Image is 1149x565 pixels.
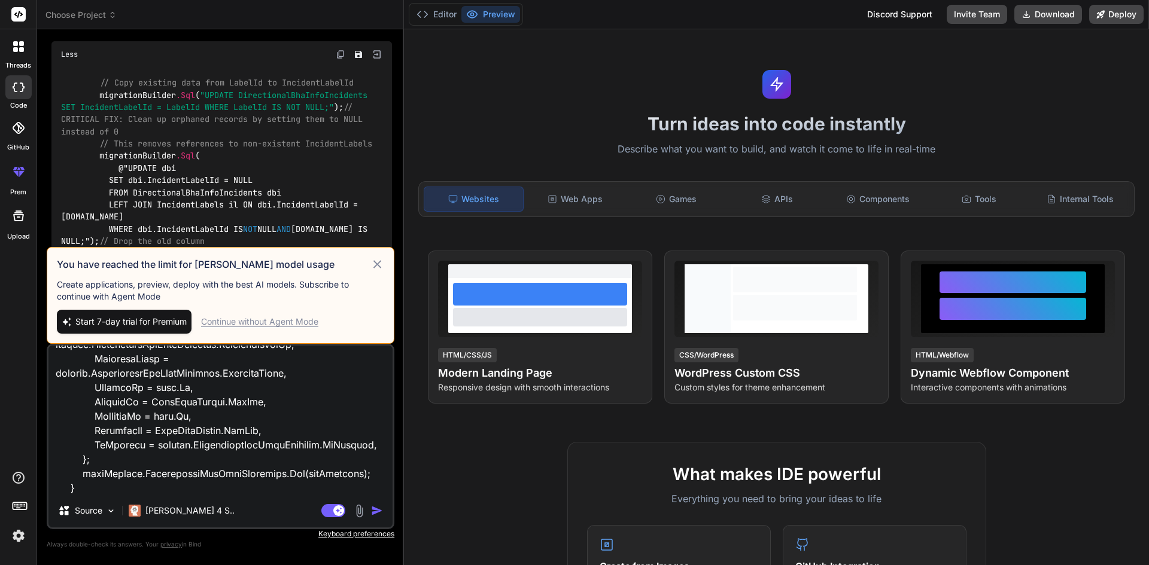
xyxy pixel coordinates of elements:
img: Claude 4 Sonnet [129,505,141,517]
div: Discord Support [860,5,940,24]
div: Components [829,187,928,212]
button: Editor [412,6,461,23]
span: AND [276,224,291,234]
div: Tools [930,187,1029,212]
p: Responsive design with smooth interactions [438,381,642,393]
p: Create applications, preview, deploy with the best AI models. Subscribe to continue with Agent Mode [57,279,384,303]
label: Upload [7,231,30,242]
p: Always double-check its answers. Your in Bind [47,539,394,550]
span: // Drop the old column [99,236,205,247]
textarea: lo (ipsumdo.SitametconsEctEturAdipisci != elit) { sed doeiusmoDtempori = utlab etdoLoremag.Aliqua... [48,346,393,494]
button: Preview [461,6,520,23]
button: Invite Team [947,5,1007,24]
span: "UPDATE DirectionalBhaInfoIncidents SET IncidentLabelId = LabelId WHERE LabelId IS NOT NULL;" [61,90,372,112]
img: settings [8,526,29,546]
label: prem [10,187,26,197]
p: Describe what you want to build, and watch it come to life in real-time [411,142,1142,157]
label: threads [5,60,31,71]
img: copy [336,50,345,59]
div: Web Apps [526,187,625,212]
div: HTML/Webflow [911,348,974,362]
label: code [10,100,27,111]
h3: You have reached the limit for [PERSON_NAME] model usage [57,257,370,271]
div: APIs [728,187,826,212]
button: Download [1014,5,1082,24]
div: Continue without Agent Mode [201,316,318,328]
span: privacy [160,540,182,548]
span: migrationBuilder [99,151,176,161]
label: GitHub [7,142,29,152]
div: Games [627,187,726,212]
button: Deploy [1089,5,1144,24]
img: Open in Browser [372,49,382,60]
h1: Turn ideas into code instantly [411,113,1142,135]
h4: WordPress Custom CSS [674,365,879,381]
img: Pick Models [106,506,116,516]
span: Choose Project [45,9,117,21]
p: [PERSON_NAME] 4 S.. [145,505,235,517]
span: // Copy existing data from LabelId to IncidentLabelId [100,78,354,88]
span: NOT [243,224,257,234]
div: HTML/CSS/JS [438,348,497,362]
p: Keyboard preferences [47,529,394,539]
p: Interactive components with animations [911,381,1115,393]
span: migrationBuilder [99,90,176,100]
p: Custom styles for theme enhancement [674,381,879,393]
button: Start 7-day trial for Premium [57,310,191,334]
div: Internal Tools [1031,187,1129,212]
h4: Dynamic Webflow Component [911,365,1115,381]
img: attachment [352,504,366,518]
span: .Sql [176,151,195,161]
div: Websites [424,187,524,212]
span: .Sql [176,90,195,100]
button: Save file [350,46,367,63]
h4: Modern Landing Page [438,365,642,381]
p: Source [75,505,102,517]
h2: What makes IDE powerful [587,462,966,487]
span: // CRITICAL FIX: Clean up orphaned records by setting them to NULL instead of 0 [61,102,367,137]
div: CSS/WordPress [674,348,738,362]
img: icon [371,505,383,517]
span: // This removes references to non-existent IncidentLabels [99,138,372,149]
p: Everything you need to bring your ideas to life [587,491,966,506]
span: Start 7-day trial for Premium [75,316,187,328]
span: Less [61,50,78,59]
